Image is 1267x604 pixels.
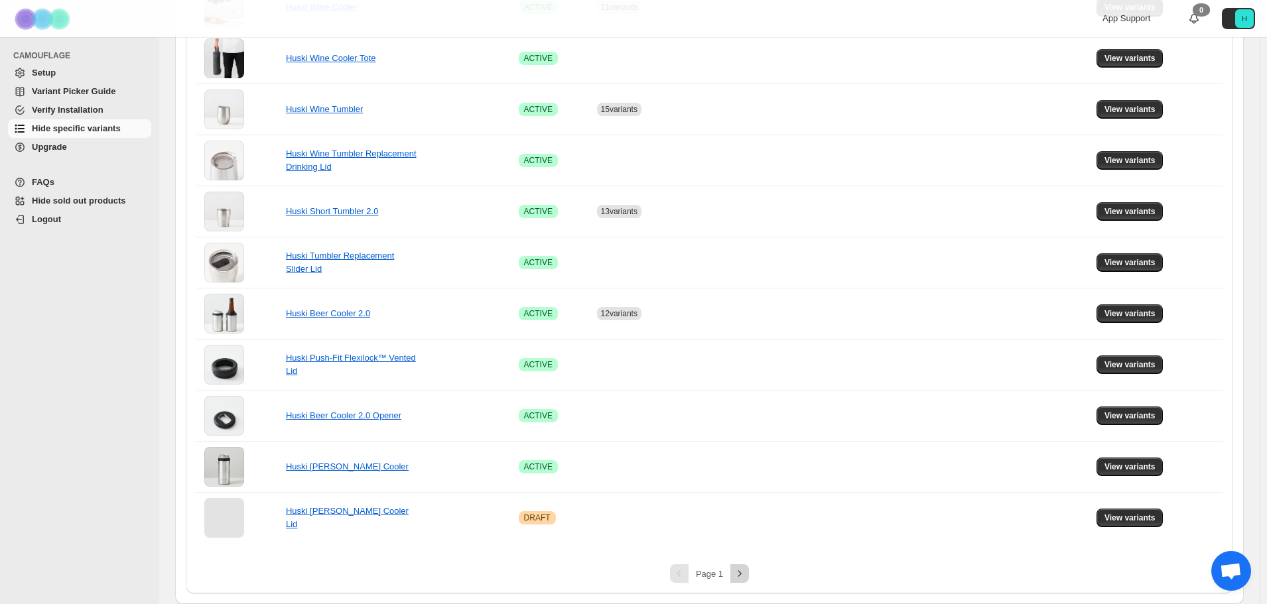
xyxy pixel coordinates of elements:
[32,123,121,133] span: Hide specific variants
[8,82,151,101] a: Variant Picker Guide
[524,53,553,64] span: ACTIVE
[1104,104,1156,115] span: View variants
[8,138,151,156] a: Upgrade
[286,53,376,63] a: Huski Wine Cooler Tote
[1102,13,1150,23] span: App Support
[204,141,244,180] img: Huski Wine Tumbler Replacement Drinking Lid
[8,173,151,192] a: FAQs
[601,207,637,216] span: 13 variants
[286,410,401,420] a: Huski Beer Cooler 2.0 Opener
[196,564,1223,583] nav: Pagination
[1104,257,1156,268] span: View variants
[524,359,553,370] span: ACTIVE
[32,68,56,78] span: Setup
[204,396,244,436] img: Huski Beer Cooler 2.0 Opener
[1211,551,1251,591] div: Open chat
[1193,3,1210,17] div: 0
[8,192,151,210] a: Hide sold out products
[204,447,244,487] img: Huski Seltzer Cooler
[32,177,54,187] span: FAQs
[204,192,244,231] img: Huski Short Tumbler 2.0
[1097,49,1164,68] button: View variants
[1097,355,1164,374] button: View variants
[204,243,244,282] img: Huski Tumbler Replacement Slider Lid
[1097,100,1164,119] button: View variants
[1242,15,1247,23] text: H
[1222,8,1255,29] button: Avatar with initials H
[286,353,416,376] a: Huski Push-Fit Flexilock™ Vented Lid
[1097,253,1164,272] button: View variants
[524,104,553,115] span: ACTIVE
[730,564,749,583] button: Next
[286,251,394,274] a: Huski Tumbler Replacement Slider Lid
[286,206,378,216] a: Huski Short Tumbler 2.0
[1097,202,1164,221] button: View variants
[1104,53,1156,64] span: View variants
[524,410,553,421] span: ACTIVE
[32,142,67,152] span: Upgrade
[1187,12,1201,25] a: 0
[524,206,553,217] span: ACTIVE
[8,64,151,82] a: Setup
[696,569,723,579] span: Page 1
[1104,206,1156,217] span: View variants
[204,345,244,385] img: Huski Push-Fit Flexilock™ Vented Lid
[204,294,244,333] img: Huski Beer Cooler 2.0
[11,1,77,37] img: Camouflage
[524,257,553,268] span: ACTIVE
[32,214,61,224] span: Logout
[1104,513,1156,523] span: View variants
[524,155,553,166] span: ACTIVE
[1104,359,1156,370] span: View variants
[1097,406,1164,425] button: View variants
[286,506,409,529] a: Huski [PERSON_NAME] Cooler Lid
[1097,304,1164,323] button: View variants
[32,196,126,206] span: Hide sold out products
[32,86,115,96] span: Variant Picker Guide
[8,210,151,229] a: Logout
[1104,308,1156,319] span: View variants
[601,309,637,318] span: 12 variants
[286,308,370,318] a: Huski Beer Cooler 2.0
[1104,461,1156,472] span: View variants
[1097,151,1164,170] button: View variants
[1104,410,1156,421] span: View variants
[524,308,553,319] span: ACTIVE
[524,461,553,472] span: ACTIVE
[13,50,153,61] span: CAMOUFLAGE
[204,38,244,78] img: Huski Wine Cooler Tote
[32,105,103,115] span: Verify Installation
[8,119,151,138] a: Hide specific variants
[524,513,551,523] span: DRAFT
[286,461,409,471] a: Huski [PERSON_NAME] Cooler
[286,149,417,172] a: Huski Wine Tumbler Replacement Drinking Lid
[1097,509,1164,527] button: View variants
[8,101,151,119] a: Verify Installation
[601,105,637,114] span: 15 variants
[204,90,244,129] img: Huski Wine Tumbler
[1104,155,1156,166] span: View variants
[1235,9,1254,28] span: Avatar with initials H
[1097,457,1164,476] button: View variants
[286,104,363,114] a: Huski Wine Tumbler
